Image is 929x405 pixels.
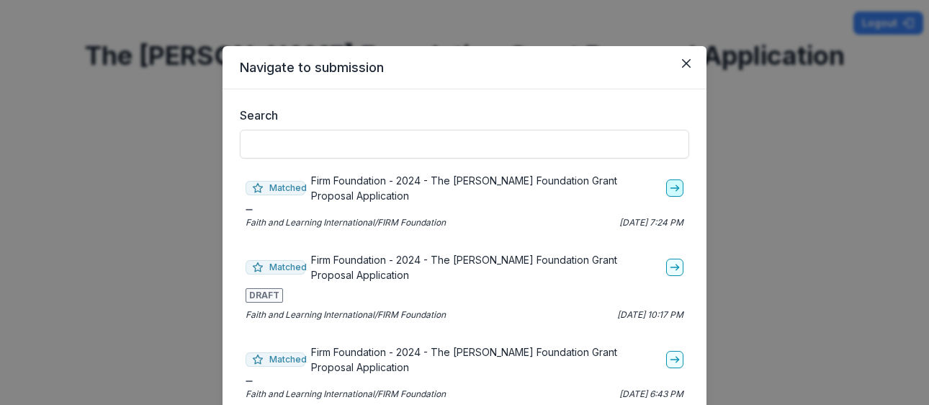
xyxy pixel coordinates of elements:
span: Matched [246,181,305,195]
p: Faith and Learning International/FIRM Foundation [246,388,446,401]
header: Navigate to submission [223,46,706,89]
span: DRAFT [246,288,283,303]
p: [DATE] 10:17 PM [617,308,683,321]
p: [DATE] 6:43 PM [619,388,683,401]
button: Close [675,52,698,75]
span: Matched [246,260,305,275]
p: Faith and Learning International/FIRM Foundation [246,216,446,229]
p: Firm Foundation - 2024 - The [PERSON_NAME] Foundation Grant Proposal Application [311,252,660,282]
p: Firm Foundation - 2024 - The [PERSON_NAME] Foundation Grant Proposal Application [311,344,660,375]
a: go-to [666,259,683,276]
p: Firm Foundation - 2024 - The [PERSON_NAME] Foundation Grant Proposal Application [311,173,660,203]
p: [DATE] 7:24 PM [619,216,683,229]
a: go-to [666,351,683,368]
p: Faith and Learning International/FIRM Foundation [246,308,446,321]
span: Matched [246,352,305,367]
a: go-to [666,179,683,197]
label: Search [240,107,681,124]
